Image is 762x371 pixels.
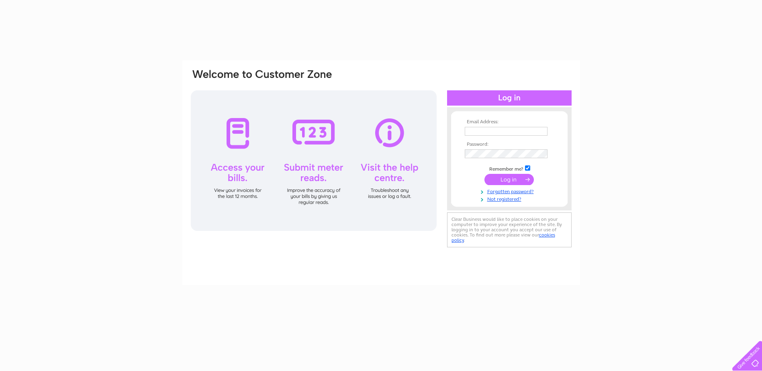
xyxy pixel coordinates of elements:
[465,195,556,202] a: Not registered?
[447,212,572,247] div: Clear Business would like to place cookies on your computer to improve your experience of the sit...
[451,232,555,243] a: cookies policy
[463,164,556,172] td: Remember me?
[463,119,556,125] th: Email Address:
[484,174,534,185] input: Submit
[463,142,556,147] th: Password:
[465,187,556,195] a: Forgotten password?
